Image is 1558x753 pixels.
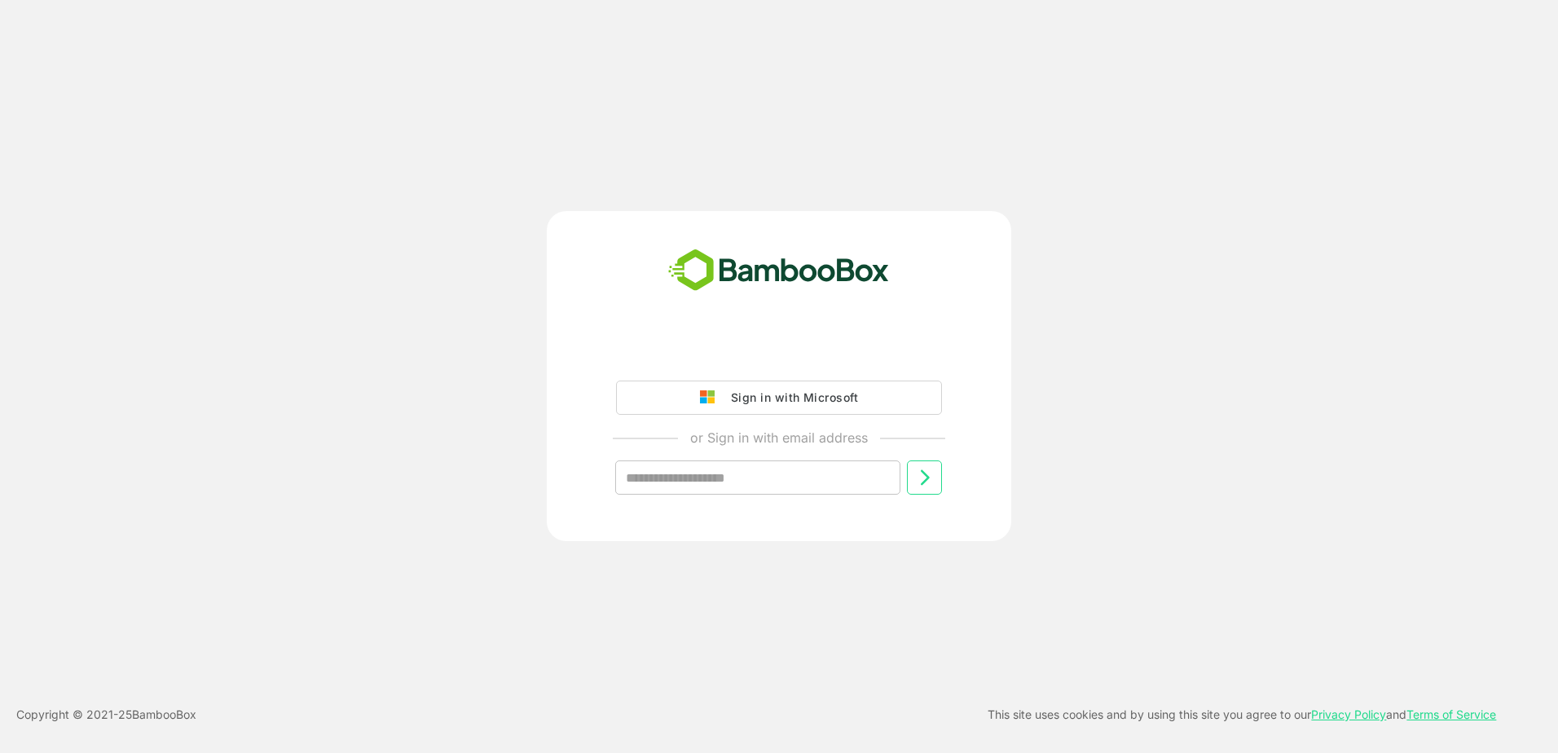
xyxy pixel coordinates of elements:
[608,335,950,371] iframe: Sign in with Google Button
[1223,16,1542,183] iframe: Sign in with Google Dialog
[988,705,1496,724] p: This site uses cookies and by using this site you agree to our and
[1311,707,1386,721] a: Privacy Policy
[690,428,868,447] p: or Sign in with email address
[1406,707,1496,721] a: Terms of Service
[700,390,723,405] img: google
[723,387,858,408] div: Sign in with Microsoft
[616,381,942,415] button: Sign in with Microsoft
[16,705,196,724] p: Copyright © 2021- 25 BambooBox
[659,244,898,297] img: bamboobox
